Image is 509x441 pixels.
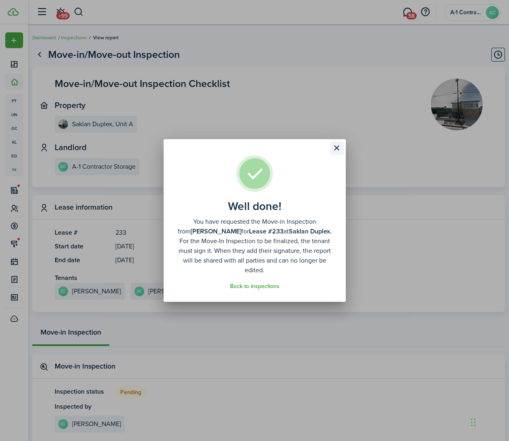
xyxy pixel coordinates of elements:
[249,227,283,236] b: Lease #233
[228,200,281,213] well-done-title: Well done!
[191,227,241,236] b: [PERSON_NAME]
[176,217,334,275] well-done-description: You have requested the Move-in Inspection from for at For the Move-In Inspection to be finalized,...
[330,141,344,155] button: Close modal
[289,227,332,236] b: Saklan Duplex.
[230,283,279,290] a: Back to inspections
[469,402,509,441] iframe: Chat Widget
[471,410,476,435] div: Drag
